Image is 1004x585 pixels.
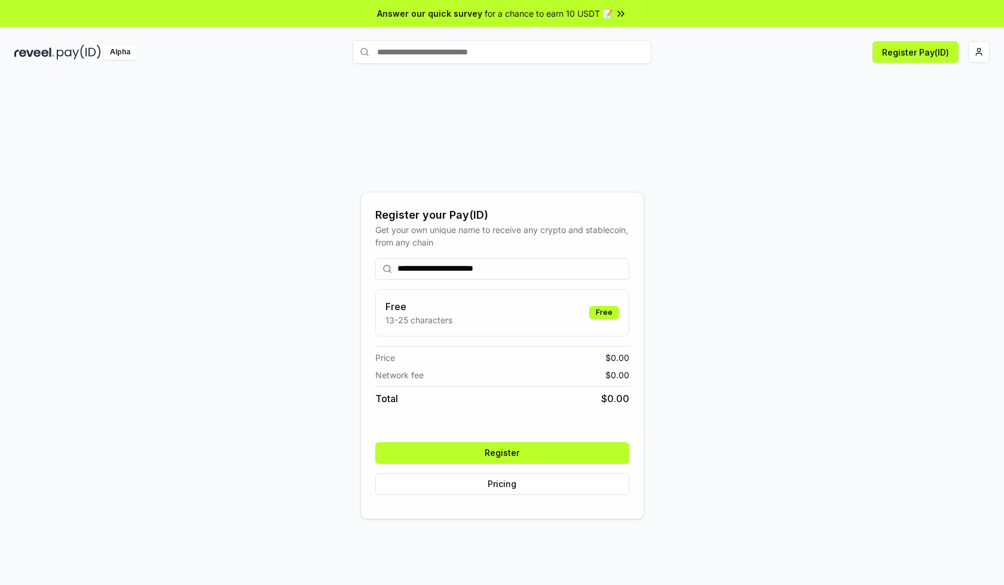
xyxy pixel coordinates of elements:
span: $ 0.00 [601,391,629,406]
img: pay_id [57,45,101,60]
div: Free [589,306,619,319]
button: Pricing [375,473,629,495]
img: reveel_dark [14,45,54,60]
span: $ 0.00 [605,369,629,381]
span: $ 0.00 [605,351,629,364]
div: Get your own unique name to receive any crypto and stablecoin, from any chain [375,223,629,249]
span: Price [375,351,395,364]
span: Network fee [375,369,424,381]
h3: Free [385,299,452,314]
div: Alpha [103,45,137,60]
button: Register [375,442,629,464]
div: Register your Pay(ID) [375,207,629,223]
span: Answer our quick survey [377,7,482,20]
span: Total [375,391,398,406]
button: Register Pay(ID) [873,41,959,63]
span: for a chance to earn 10 USDT 📝 [485,7,613,20]
p: 13-25 characters [385,314,452,326]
